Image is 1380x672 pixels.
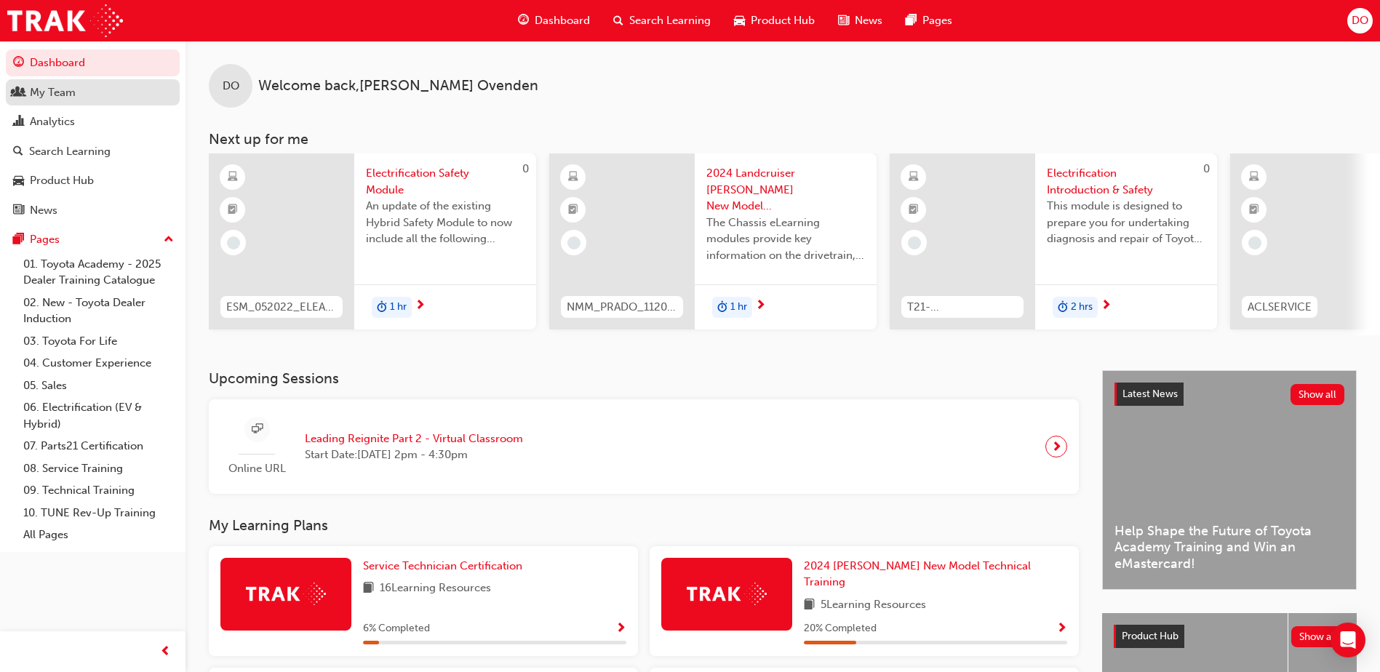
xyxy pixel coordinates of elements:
span: 1 hr [730,299,747,316]
span: Dashboard [535,12,590,29]
span: 20 % Completed [804,620,877,637]
span: duration-icon [717,298,727,317]
span: prev-icon [160,643,171,661]
span: booktick-icon [1249,201,1259,220]
span: learningRecordVerb_NONE-icon [908,236,921,249]
a: 04. Customer Experience [17,352,180,375]
span: DO [223,78,239,95]
span: duration-icon [377,298,387,317]
span: Service Technician Certification [363,559,522,572]
span: 6 % Completed [363,620,430,637]
img: Trak [7,4,123,37]
img: Trak [246,583,326,605]
span: booktick-icon [228,201,238,220]
span: The Chassis eLearning modules provide key information on the drivetrain, suspension, brake and st... [706,215,865,264]
span: duration-icon [1058,298,1068,317]
a: news-iconNews [826,6,894,36]
span: Welcome back , [PERSON_NAME] Ovenden [258,78,538,95]
span: booktick-icon [909,201,919,220]
span: next-icon [1101,300,1112,313]
a: Latest NewsShow allHelp Shape the Future of Toyota Academy Training and Win an eMastercard! [1102,370,1357,590]
button: Pages [6,226,180,253]
a: Product HubShow all [1114,625,1345,648]
a: car-iconProduct Hub [722,6,826,36]
div: Product Hub [30,172,94,189]
a: 2024 [PERSON_NAME] New Model Technical Training [804,558,1067,591]
a: 09. Technical Training [17,479,180,502]
span: book-icon [804,596,815,615]
span: Latest News [1122,388,1178,400]
span: next-icon [415,300,426,313]
button: Show Progress [1056,620,1067,638]
a: News [6,197,180,224]
a: 10. TUNE Rev-Up Training [17,502,180,524]
a: guage-iconDashboard [506,6,602,36]
span: Show Progress [615,623,626,636]
span: Start Date: [DATE] 2pm - 4:30pm [305,447,523,463]
span: learningRecordVerb_NONE-icon [1248,236,1261,249]
span: up-icon [164,231,174,249]
a: My Team [6,79,180,106]
span: news-icon [838,12,849,30]
div: Search Learning [29,143,111,160]
span: DO [1352,12,1368,29]
button: Show all [1291,384,1345,405]
span: learningRecordVerb_NONE-icon [567,236,581,249]
a: 07. Parts21 Certification [17,435,180,457]
a: search-iconSearch Learning [602,6,722,36]
span: Pages [922,12,952,29]
span: search-icon [613,12,623,30]
span: 1 hr [390,299,407,316]
a: Product Hub [6,167,180,194]
span: guage-icon [518,12,529,30]
h3: Upcoming Sessions [209,370,1079,387]
button: DO [1347,8,1373,33]
span: Product Hub [1122,630,1178,642]
h3: Next up for me [186,131,1380,148]
span: next-icon [1051,436,1062,457]
span: T21-FOD_HVIS_PREREQ [907,299,1018,316]
img: Trak [687,583,767,605]
span: Product Hub [751,12,815,29]
a: 05. Sales [17,375,180,397]
div: Pages [30,231,60,248]
span: News [855,12,882,29]
span: ESM_052022_ELEARN [226,299,337,316]
span: learningResourceType_ELEARNING-icon [1249,168,1259,187]
span: An update of the existing Hybrid Safety Module to now include all the following electrification v... [366,198,525,247]
span: 16 Learning Resources [380,580,491,598]
button: Show all [1291,626,1346,647]
span: car-icon [13,175,24,188]
span: Leading Reignite Part 2 - Virtual Classroom [305,431,523,447]
a: 0T21-FOD_HVIS_PREREQElectrification Introduction & SafetyThis module is designed to prepare you f... [890,153,1217,329]
a: 0ESM_052022_ELEARNElectrification Safety ModuleAn update of the existing Hybrid Safety Module to ... [209,153,536,329]
a: Latest NewsShow all [1114,383,1344,406]
span: ACLSERVICE [1248,299,1312,316]
span: learningRecordVerb_NONE-icon [227,236,240,249]
span: 0 [1203,162,1210,175]
a: Online URLLeading Reignite Part 2 - Virtual ClassroomStart Date:[DATE] 2pm - 4:30pm [220,411,1067,483]
span: Help Shape the Future of Toyota Academy Training and Win an eMastercard! [1114,523,1344,572]
button: DashboardMy TeamAnalyticsSearch LearningProduct HubNews [6,47,180,226]
span: 2024 [PERSON_NAME] New Model Technical Training [804,559,1031,589]
span: NMM_PRADO_112024_MODULE_2 [567,299,677,316]
span: people-icon [13,87,24,100]
span: 5 Learning Resources [821,596,926,615]
span: 2 hrs [1071,299,1093,316]
span: sessionType_ONLINE_URL-icon [252,420,263,439]
span: 2024 Landcruiser [PERSON_NAME] New Model Mechanisms - Chassis 2 [706,165,865,215]
span: chart-icon [13,116,24,129]
span: car-icon [734,12,745,30]
a: 03. Toyota For Life [17,330,180,353]
div: News [30,202,57,219]
a: Dashboard [6,49,180,76]
span: pages-icon [13,233,24,247]
a: Service Technician Certification [363,558,528,575]
span: learningResourceType_ELEARNING-icon [228,168,238,187]
a: 06. Electrification (EV & Hybrid) [17,396,180,435]
span: Electrification Safety Module [366,165,525,198]
a: Analytics [6,108,180,135]
a: 08. Service Training [17,457,180,480]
